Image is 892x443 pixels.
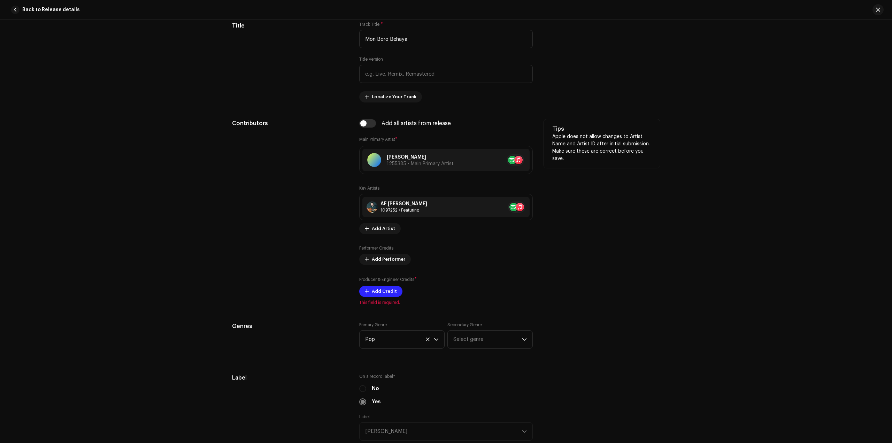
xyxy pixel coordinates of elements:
[447,322,482,328] label: Secondary Genre
[372,398,380,406] label: Yes
[232,22,348,30] h5: Title
[359,277,414,282] small: Producer & Engineer Credits
[372,222,395,236] span: Add Artist
[372,252,405,266] span: Add Performer
[453,331,522,348] span: Select genre
[372,90,416,104] span: Localize Your Track
[359,223,401,234] button: Add Artist
[367,201,378,213] img: cac123af-d11e-4970-a145-ca7a3572fab3
[232,119,348,128] h5: Contributors
[359,65,533,83] input: e.g. Live, Remix, Remastered
[380,201,427,207] div: AF [PERSON_NAME]
[365,331,434,348] span: Pop
[359,245,393,251] label: Performer Credits
[359,300,533,305] span: This field is required.
[359,254,411,265] button: Add Performer
[380,207,427,213] div: Featuring
[359,91,422,102] button: Localize Your Track
[359,30,533,48] input: Enter the name of the track
[552,125,652,133] h5: Tips
[359,374,533,379] label: On a record label?
[372,385,379,392] label: No
[359,22,383,27] label: Track Title
[359,322,387,328] label: Primary Genre
[434,331,439,348] div: dropdown trigger
[359,56,383,62] label: Title Version
[552,133,652,162] p: Apple does not allow changes to Artist Name and Artist ID after initial submission. Make sure the...
[387,161,454,166] span: 1255385 • Main Primary Artist
[522,331,527,348] div: dropdown trigger
[359,185,379,191] label: Key Artists
[232,374,348,382] h5: Label
[359,414,371,420] label: Label
[382,121,451,126] div: Add all artists from release
[372,284,397,298] span: Add Credit
[359,286,402,297] button: Add Credit
[232,322,348,330] h5: Genres
[387,154,454,161] p: [PERSON_NAME]
[359,137,395,142] small: Main Primary Artist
